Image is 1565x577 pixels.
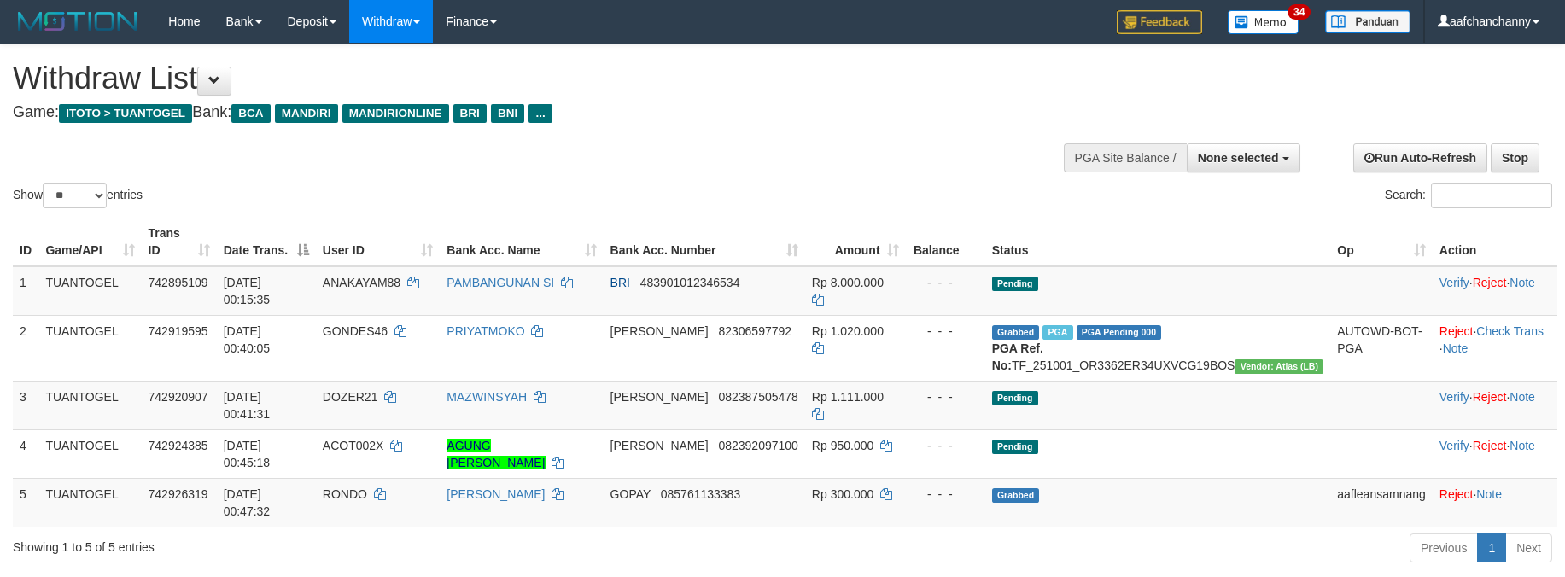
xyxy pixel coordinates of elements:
[59,104,192,123] span: ITOTO > TUANTOGEL
[13,266,38,316] td: 1
[224,276,271,306] span: [DATE] 00:15:35
[13,183,143,208] label: Show entries
[805,218,906,266] th: Amount: activate to sort column ascending
[13,532,639,556] div: Showing 1 to 5 of 5 entries
[1042,325,1072,340] span: Marked by aafchonlypin
[1433,381,1557,429] td: · ·
[1510,439,1535,452] a: Note
[1235,359,1323,374] span: Vendor URL: https://dashboard.q2checkout.com/secure
[610,390,709,404] span: [PERSON_NAME]
[13,61,1026,96] h1: Withdraw List
[1433,478,1557,527] td: ·
[43,183,107,208] select: Showentries
[231,104,270,123] span: BCA
[661,487,740,501] span: Copy 085761133383 to clipboard
[149,487,208,501] span: 742926319
[447,487,545,501] a: [PERSON_NAME]
[992,488,1040,503] span: Grabbed
[1198,151,1279,165] span: None selected
[1077,325,1162,340] span: PGA Pending
[13,478,38,527] td: 5
[142,218,217,266] th: Trans ID: activate to sort column ascending
[906,218,985,266] th: Balance
[447,390,527,404] a: MAZWINSYAH
[447,439,545,469] a: AGUNG [PERSON_NAME]
[149,324,208,338] span: 742919595
[913,388,978,405] div: - - -
[217,218,316,266] th: Date Trans.: activate to sort column descending
[13,9,143,34] img: MOTION_logo.png
[342,104,449,123] span: MANDIRIONLINE
[13,381,38,429] td: 3
[992,325,1040,340] span: Grabbed
[1443,341,1469,355] a: Note
[610,439,709,452] span: [PERSON_NAME]
[812,487,873,501] span: Rp 300.000
[38,429,141,478] td: TUANTOGEL
[1433,429,1557,478] td: · ·
[13,104,1026,121] h4: Game: Bank:
[316,218,441,266] th: User ID: activate to sort column ascending
[149,276,208,289] span: 742895109
[812,390,884,404] span: Rp 1.111.000
[13,429,38,478] td: 4
[913,274,978,291] div: - - -
[610,487,651,501] span: GOPAY
[1228,10,1299,34] img: Button%20Memo.svg
[913,323,978,340] div: - - -
[992,277,1038,291] span: Pending
[1476,487,1502,501] a: Note
[985,218,1331,266] th: Status
[224,390,271,421] span: [DATE] 00:41:31
[812,324,884,338] span: Rp 1.020.000
[1431,183,1552,208] input: Search:
[1476,324,1544,338] a: Check Trans
[323,276,400,289] span: ANAKAYAM88
[323,324,388,338] span: GONDES46
[453,104,487,123] span: BRI
[718,439,797,452] span: Copy 082392097100 to clipboard
[149,390,208,404] span: 742920907
[812,276,884,289] span: Rp 8.000.000
[1330,315,1433,381] td: AUTOWD-BOT-PGA
[323,439,384,452] span: ACOT002X
[913,437,978,454] div: - - -
[1477,533,1506,562] a: 1
[38,266,141,316] td: TUANTOGEL
[1064,143,1187,172] div: PGA Site Balance /
[1433,315,1557,381] td: · ·
[38,315,141,381] td: TUANTOGEL
[38,218,141,266] th: Game/API: activate to sort column ascending
[149,439,208,452] span: 742924385
[13,315,38,381] td: 2
[992,440,1038,454] span: Pending
[1439,487,1474,501] a: Reject
[275,104,338,123] span: MANDIRI
[1505,533,1552,562] a: Next
[38,381,141,429] td: TUANTOGEL
[1288,4,1311,20] span: 34
[812,439,873,452] span: Rp 950.000
[610,276,630,289] span: BRI
[323,390,378,404] span: DOZER21
[1439,276,1469,289] a: Verify
[1330,478,1433,527] td: aafleansamnang
[1491,143,1539,172] a: Stop
[1510,390,1535,404] a: Note
[1439,324,1474,338] a: Reject
[1510,276,1535,289] a: Note
[718,390,797,404] span: Copy 082387505478 to clipboard
[224,487,271,518] span: [DATE] 00:47:32
[1433,266,1557,316] td: · ·
[985,315,1331,381] td: TF_251001_OR3362ER34UXVCG19BOS
[1325,10,1410,33] img: panduan.png
[38,478,141,527] td: TUANTOGEL
[992,341,1043,372] b: PGA Ref. No:
[1473,439,1507,452] a: Reject
[1187,143,1300,172] button: None selected
[1330,218,1433,266] th: Op: activate to sort column ascending
[447,324,524,338] a: PRIYATMOKO
[718,324,791,338] span: Copy 82306597792 to clipboard
[224,439,271,469] span: [DATE] 00:45:18
[640,276,740,289] span: Copy 483901012346534 to clipboard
